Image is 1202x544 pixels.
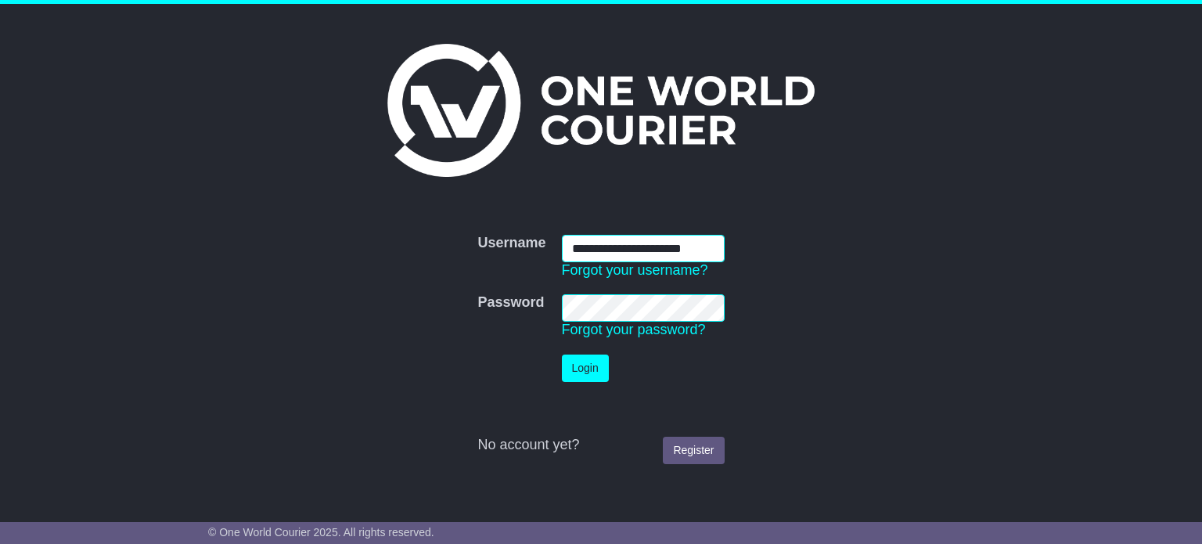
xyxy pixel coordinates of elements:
img: One World [387,44,815,177]
div: No account yet? [477,437,724,454]
a: Forgot your password? [562,322,706,337]
a: Forgot your username? [562,262,708,278]
span: © One World Courier 2025. All rights reserved. [208,526,434,539]
a: Register [663,437,724,464]
label: Password [477,294,544,312]
label: Username [477,235,545,252]
button: Login [562,355,609,382]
